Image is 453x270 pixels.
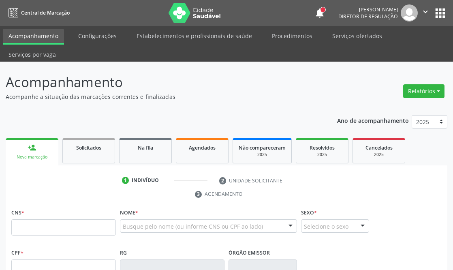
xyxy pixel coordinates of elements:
[302,152,342,158] div: 2025
[120,247,127,259] label: RG
[338,13,398,20] span: Diretor de regulação
[138,144,153,151] span: Na fila
[239,152,286,158] div: 2025
[76,144,101,151] span: Solicitados
[301,207,317,219] label: Sexo
[6,92,315,101] p: Acompanhe a situação das marcações correntes e finalizadas
[229,247,270,259] label: Órgão emissor
[11,207,24,219] label: CNS
[6,6,70,19] a: Central de Marcação
[418,4,433,21] button: 
[3,47,62,62] a: Serviços por vaga
[120,207,138,219] label: Nome
[11,154,53,160] div: Nova marcação
[359,152,399,158] div: 2025
[365,144,393,151] span: Cancelados
[28,143,36,152] div: person_add
[338,6,398,13] div: [PERSON_NAME]
[189,144,216,151] span: Agendados
[403,84,444,98] button: Relatórios
[21,9,70,16] span: Central de Marcação
[310,144,335,151] span: Resolvidos
[239,144,286,151] span: Não compareceram
[3,29,64,45] a: Acompanhamento
[123,222,263,231] span: Busque pelo nome (ou informe CNS ou CPF ao lado)
[73,29,122,43] a: Configurações
[132,177,159,184] div: Indivíduo
[6,72,315,92] p: Acompanhamento
[304,222,348,231] span: Selecione o sexo
[122,177,129,184] div: 1
[131,29,258,43] a: Estabelecimentos e profissionais de saúde
[401,4,418,21] img: img
[266,29,318,43] a: Procedimentos
[421,7,430,16] i: 
[327,29,388,43] a: Serviços ofertados
[337,115,409,125] p: Ano de acompanhamento
[433,6,447,20] button: apps
[314,7,325,19] button: notifications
